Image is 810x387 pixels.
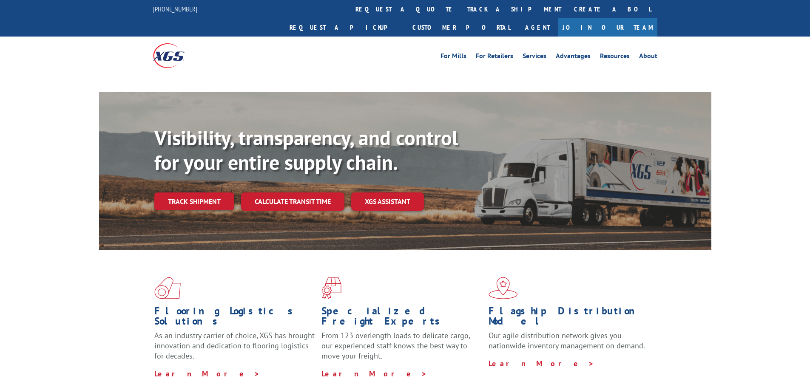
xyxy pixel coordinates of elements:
[523,53,546,62] a: Services
[321,277,341,299] img: xgs-icon-focused-on-flooring-red
[489,306,649,331] h1: Flagship Distribution Model
[154,277,181,299] img: xgs-icon-total-supply-chain-intelligence-red
[153,5,197,13] a: [PHONE_NUMBER]
[639,53,657,62] a: About
[321,331,482,368] p: From 123 overlength loads to delicate cargo, our experienced staff knows the best way to move you...
[489,359,594,368] a: Learn More >
[321,369,427,379] a: Learn More >
[154,124,458,175] b: Visibility, transparency, and control for your entire supply chain.
[154,192,234,210] a: Track shipment
[283,18,406,37] a: Request a pickup
[154,369,260,379] a: Learn More >
[441,53,466,62] a: For Mills
[556,53,591,62] a: Advantages
[489,331,645,350] span: Our agile distribution network gives you nationwide inventory management on demand.
[351,192,424,211] a: XGS ASSISTANT
[154,306,315,331] h1: Flooring Logistics Solutions
[154,331,315,361] span: As an industry carrier of choice, XGS has brought innovation and dedication to flooring logistics...
[600,53,630,62] a: Resources
[241,192,344,211] a: Calculate transit time
[476,53,513,62] a: For Retailers
[321,306,482,331] h1: Specialized Freight Experts
[558,18,657,37] a: Join Our Team
[406,18,517,37] a: Customer Portal
[517,18,558,37] a: Agent
[489,277,518,299] img: xgs-icon-flagship-distribution-model-red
